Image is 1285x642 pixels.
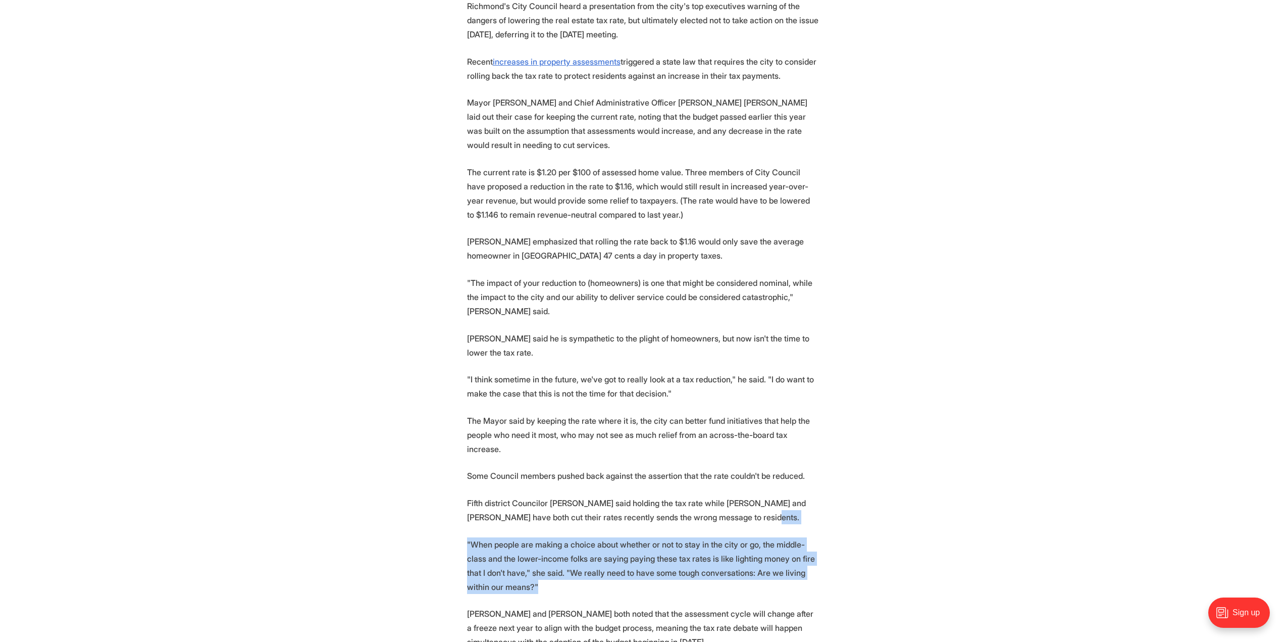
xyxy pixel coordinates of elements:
p: The current rate is $1.20 per $100 of assessed home value. Three members of City Council have pro... [467,165,818,222]
p: Mayor [PERSON_NAME] and Chief Administrative Officer [PERSON_NAME] [PERSON_NAME] laid out their c... [467,95,818,152]
p: "When people are making a choice about whether or not to stay in the city or go, the middle-class... [467,537,818,594]
p: Some Council members pushed back against the assertion that the rate couldn't be reduced. [467,469,818,483]
p: "The impact of your reduction to (homeowners) is one that might be considered nominal, while the ... [467,276,818,318]
p: [PERSON_NAME] emphasized that rolling the rate back to $1.16 would only save the average homeowne... [467,234,818,263]
p: Recent triggered a state law that requires the city to consider rolling back the tax rate to prot... [467,55,818,83]
p: [PERSON_NAME] said he is sympathetic to the plight of homeowners, but now isn't the time to lower... [467,331,818,360]
p: The Mayor said by keeping the rate where it is, the city can better fund initiatives that help th... [467,414,818,456]
a: increases in property assessments [493,57,621,67]
p: Fifth district Councilor [PERSON_NAME] said holding the tax rate while [PERSON_NAME] and [PERSON_... [467,496,818,524]
iframe: portal-trigger [1200,592,1285,642]
p: "I think sometime in the future, we've got to really look at a tax reduction," he said. "I do wan... [467,372,818,401]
